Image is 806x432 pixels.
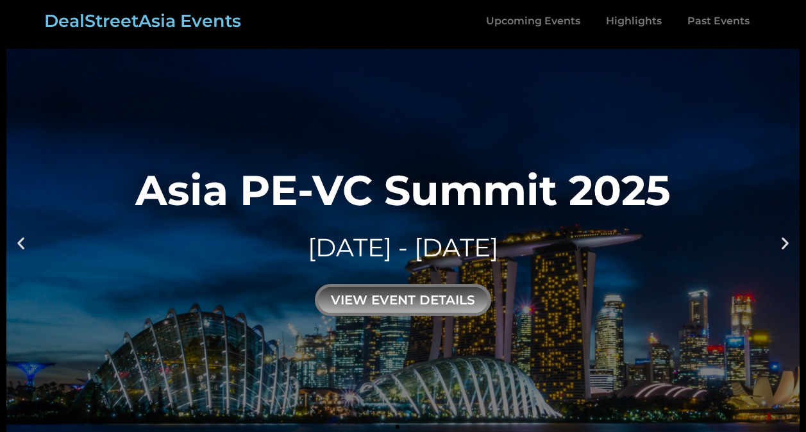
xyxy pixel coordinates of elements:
[777,235,793,251] div: Next slide
[593,6,675,36] a: Highlights
[407,425,411,429] span: Go to slide 2
[44,10,241,31] a: DealStreetAsia Events
[13,235,29,251] div: Previous slide
[675,6,762,36] a: Past Events
[135,169,671,211] div: Asia PE-VC Summit 2025
[396,425,399,429] span: Go to slide 1
[135,230,671,265] div: [DATE] - [DATE]
[315,284,491,316] div: view event details
[473,6,593,36] a: Upcoming Events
